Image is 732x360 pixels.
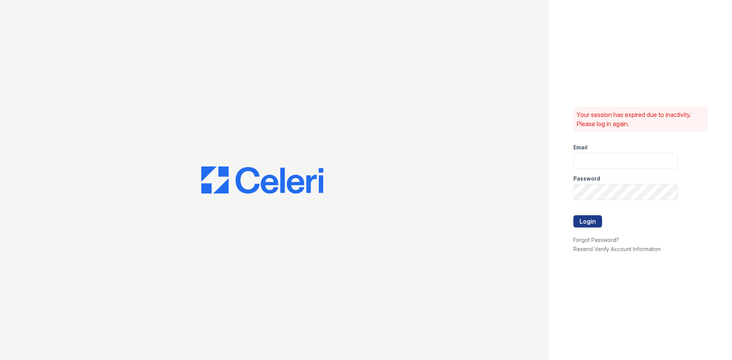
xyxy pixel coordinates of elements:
[573,215,602,227] button: Login
[573,246,661,252] a: Resend Verify Account Information
[573,175,600,182] label: Password
[576,110,705,128] p: Your session has expired due to inactivity. Please log in again.
[201,166,323,194] img: CE_Logo_Blue-a8612792a0a2168367f1c8372b55b34899dd931a85d93a1a3d3e32e68fde9ad4.png
[573,144,588,151] label: Email
[573,237,619,243] a: Forgot Password?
